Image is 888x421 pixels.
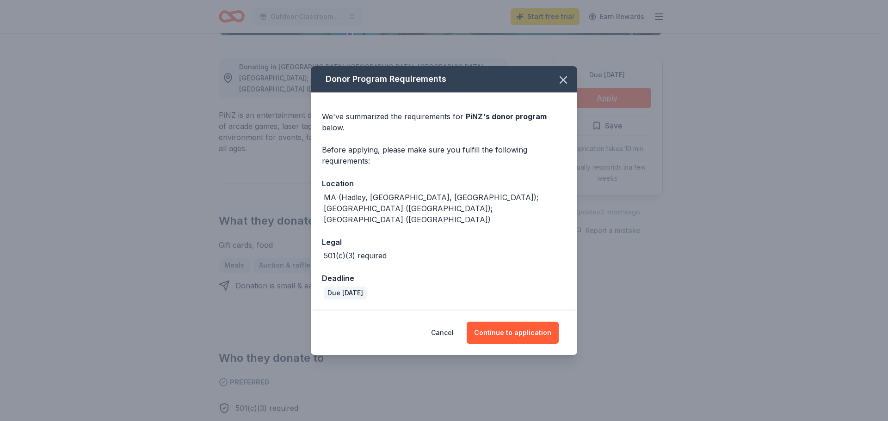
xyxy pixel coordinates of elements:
button: Cancel [431,322,454,344]
div: 501(c)(3) required [324,250,387,261]
div: Donor Program Requirements [311,66,577,92]
div: Location [322,177,566,189]
div: Due [DATE] [324,287,367,299]
span: PiNZ 's donor program [466,112,547,121]
div: Deadline [322,272,566,284]
button: Continue to application [467,322,559,344]
div: MA (Hadley, [GEOGRAPHIC_DATA], [GEOGRAPHIC_DATA]); [GEOGRAPHIC_DATA] ([GEOGRAPHIC_DATA]); [GEOGRA... [324,192,566,225]
div: We've summarized the requirements for below. [322,111,566,133]
div: Before applying, please make sure you fulfill the following requirements: [322,144,566,166]
div: Legal [322,236,566,248]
